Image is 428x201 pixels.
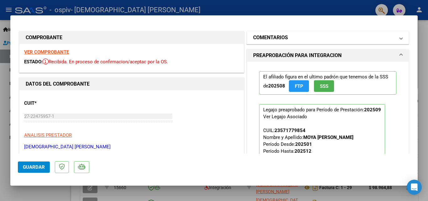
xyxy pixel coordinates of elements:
[24,132,72,138] span: ANALISIS PRESTADOR
[26,34,62,40] strong: COMPROBANTE
[295,141,312,147] strong: 202501
[263,128,353,168] span: CUIL: Nombre y Apellido: Período Desde: Período Hasta: Admite Dependencia:
[23,164,45,170] span: Guardar
[24,59,43,65] span: ESTADO:
[364,107,381,113] strong: 202509
[295,83,303,89] span: FTP
[314,80,334,92] button: SSS
[24,49,69,55] a: VER COMPROBANTE
[253,52,342,59] h1: PREAPROBACIÓN PARA INTEGRACION
[24,100,89,107] p: CUIT
[247,31,409,44] mat-expansion-panel-header: COMENTARIOS
[18,161,50,173] button: Guardar
[407,180,422,195] div: Open Intercom Messenger
[263,113,307,120] div: Ver Legajo Asociado
[26,81,90,87] strong: DATOS DEL COMPROBANTE
[253,34,288,41] h1: COMENTARIOS
[24,143,239,151] p: [DEMOGRAPHIC_DATA] [PERSON_NAME]
[303,135,353,140] strong: MOYA [PERSON_NAME]
[247,49,409,62] mat-expansion-panel-header: PREAPROBACIÓN PARA INTEGRACION
[274,127,305,134] div: 23571779854
[259,71,396,95] p: El afiliado figura en el ultimo padrón que tenemos de la SSS de
[289,80,309,92] button: FTP
[295,148,311,154] strong: 202512
[268,83,285,89] strong: 202508
[259,104,385,188] p: Legajo preaprobado para Período de Prestación:
[320,83,328,89] span: SSS
[43,59,168,65] span: Recibida. En proceso de confirmacion/aceptac por la OS.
